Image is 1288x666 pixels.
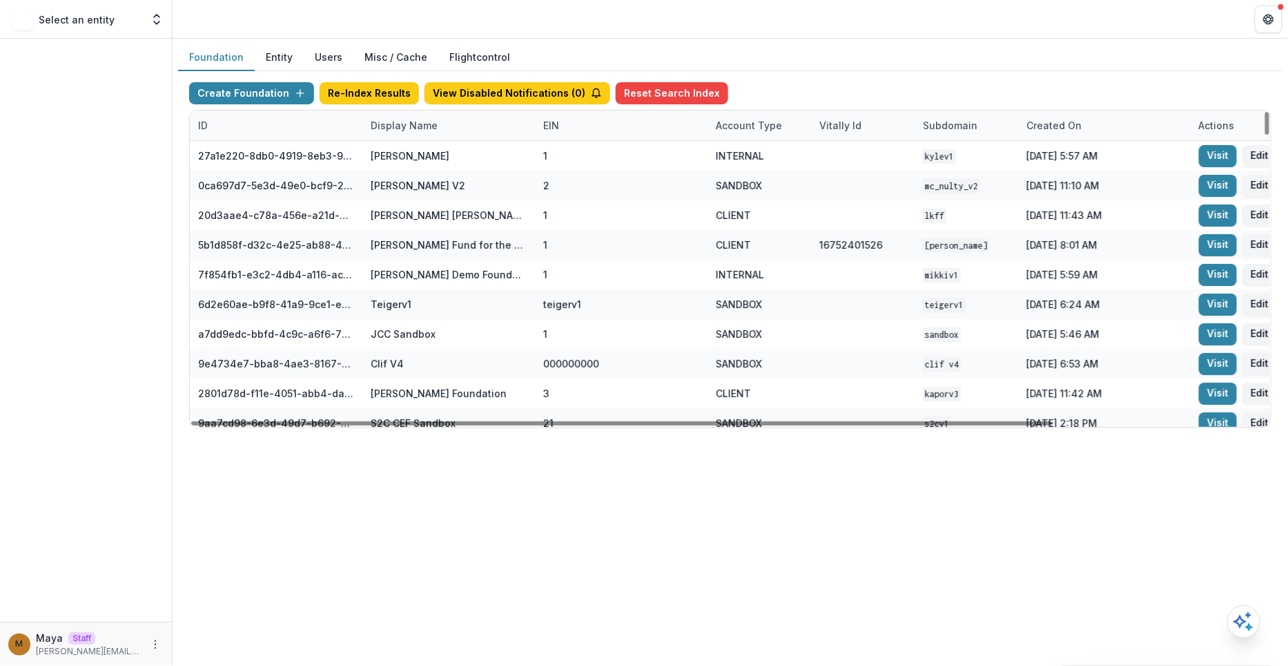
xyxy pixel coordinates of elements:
[1018,141,1191,171] div: [DATE] 5:57 AM
[716,416,762,430] div: SANDBOX
[1199,145,1237,167] a: Visit
[923,357,961,372] code: Clif V4
[16,640,23,649] div: Maya
[1018,111,1191,140] div: Created on
[543,178,549,193] div: 2
[147,6,166,33] button: Open entity switcher
[543,267,547,282] div: 1
[371,178,465,193] div: [PERSON_NAME] V2
[190,111,362,140] div: ID
[923,387,961,401] code: kaporv3
[1199,353,1237,375] a: Visit
[716,208,751,222] div: CLIENT
[1242,264,1277,286] button: Edit
[371,416,456,430] div: S2C CEF Sandbox
[923,268,961,283] code: mikkiv1
[353,44,438,71] button: Misc / Cache
[68,632,95,645] p: Staff
[1242,353,1277,375] button: Edit
[543,238,547,252] div: 1
[923,209,946,223] code: lkff
[716,327,762,341] div: SANDBOX
[1199,412,1237,435] a: Visit
[198,208,354,222] div: 20d3aae4-c78a-456e-a21d-91c97a6a725f
[716,149,764,163] div: INTERNAL
[189,82,314,104] button: Create Foundation
[543,416,554,430] div: 21
[923,327,961,342] code: sandbox
[1242,175,1277,197] button: Edit
[371,238,527,252] div: [PERSON_NAME] Fund for the Blind
[811,111,915,140] div: Vitally Id
[198,178,354,193] div: 0ca697d7-5e3d-49e0-bcf9-217f69e92d71
[708,111,811,140] div: Account Type
[449,50,510,64] a: Flightcontrol
[716,238,751,252] div: CLIENT
[1199,294,1237,316] a: Visit
[1242,145,1277,167] button: Edit
[543,327,547,341] div: 1
[915,111,1018,140] div: Subdomain
[923,149,956,164] code: kylev1
[716,267,764,282] div: INTERNAL
[1018,230,1191,260] div: [DATE] 8:01 AM
[198,149,354,163] div: 27a1e220-8db0-4919-8eb3-9f29ee33f7b0
[190,118,216,133] div: ID
[535,118,567,133] div: EIN
[543,386,549,401] div: 3
[716,297,762,312] div: SANDBOX
[1242,323,1277,345] button: Edit
[371,356,404,371] div: Clif V4
[543,149,547,163] div: 1
[1242,204,1277,227] button: Edit
[923,298,966,312] code: teigerv1
[1199,323,1237,345] a: Visit
[1255,6,1282,33] button: Get Help
[716,356,762,371] div: SANDBOX
[1018,408,1191,438] div: [DATE] 2:18 PM
[535,111,708,140] div: EIN
[1227,605,1260,638] button: Open AI Assistant
[362,111,535,140] div: Display Name
[1018,379,1191,408] div: [DATE] 11:42 AM
[320,82,419,104] button: Re-Index Results
[198,327,354,341] div: a7dd9edc-bbfd-4c9c-a6f6-76d0743bf1cd
[198,416,354,430] div: 9aa7cd98-6e3d-49d7-b692-3e5f3d1facd4
[1018,319,1191,349] div: [DATE] 5:46 AM
[198,238,354,252] div: 5b1d858f-d32c-4e25-ab88-434536713791
[923,179,980,193] code: mc_nulty_v2
[198,356,354,371] div: 9e4734e7-bba8-4ae3-8167-95d86cec7b4b
[255,44,304,71] button: Entity
[178,44,255,71] button: Foundation
[371,297,411,312] div: Teigerv1
[1199,383,1237,405] a: Visit
[371,149,449,163] div: [PERSON_NAME]
[1242,383,1277,405] button: Edit
[198,267,354,282] div: 7f854fb1-e3c2-4db4-a116-aca576521abc
[39,12,115,27] p: Select an entity
[915,118,986,133] div: Subdomain
[543,297,581,312] div: teigerv1
[543,208,547,222] div: 1
[716,178,762,193] div: SANDBOX
[1018,171,1191,200] div: [DATE] 11:10 AM
[1018,260,1191,289] div: [DATE] 5:59 AM
[811,118,870,133] div: Vitally Id
[1018,349,1191,379] div: [DATE] 6:53 AM
[147,636,164,653] button: More
[371,208,527,222] div: [PERSON_NAME] [PERSON_NAME] Family Foundation
[708,118,790,133] div: Account Type
[362,118,446,133] div: Display Name
[36,645,142,658] p: [PERSON_NAME][EMAIL_ADDRESS][DOMAIN_NAME]
[1018,200,1191,230] div: [DATE] 11:43 AM
[1199,234,1237,256] a: Visit
[425,82,610,104] button: View Disabled Notifications (0)
[371,386,507,401] div: [PERSON_NAME] Foundation
[1242,234,1277,256] button: Edit
[1191,118,1243,133] div: Actions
